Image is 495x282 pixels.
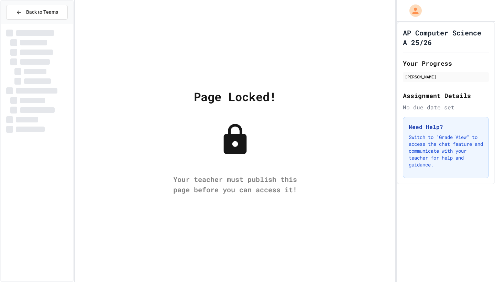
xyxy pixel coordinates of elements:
[409,123,483,131] h3: Need Help?
[405,74,487,80] div: [PERSON_NAME]
[403,58,489,68] h2: Your Progress
[403,91,489,100] h2: Assignment Details
[6,5,68,20] button: Back to Teams
[166,174,304,195] div: Your teacher must publish this page before you can access it!
[409,134,483,168] p: Switch to "Grade View" to access the chat feature and communicate with your teacher for help and ...
[194,88,276,105] div: Page Locked!
[402,3,423,19] div: My Account
[466,254,488,275] iframe: chat widget
[403,28,489,47] h1: AP Computer Science A 25/26
[438,225,488,254] iframe: chat widget
[403,103,489,111] div: No due date set
[26,9,58,16] span: Back to Teams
